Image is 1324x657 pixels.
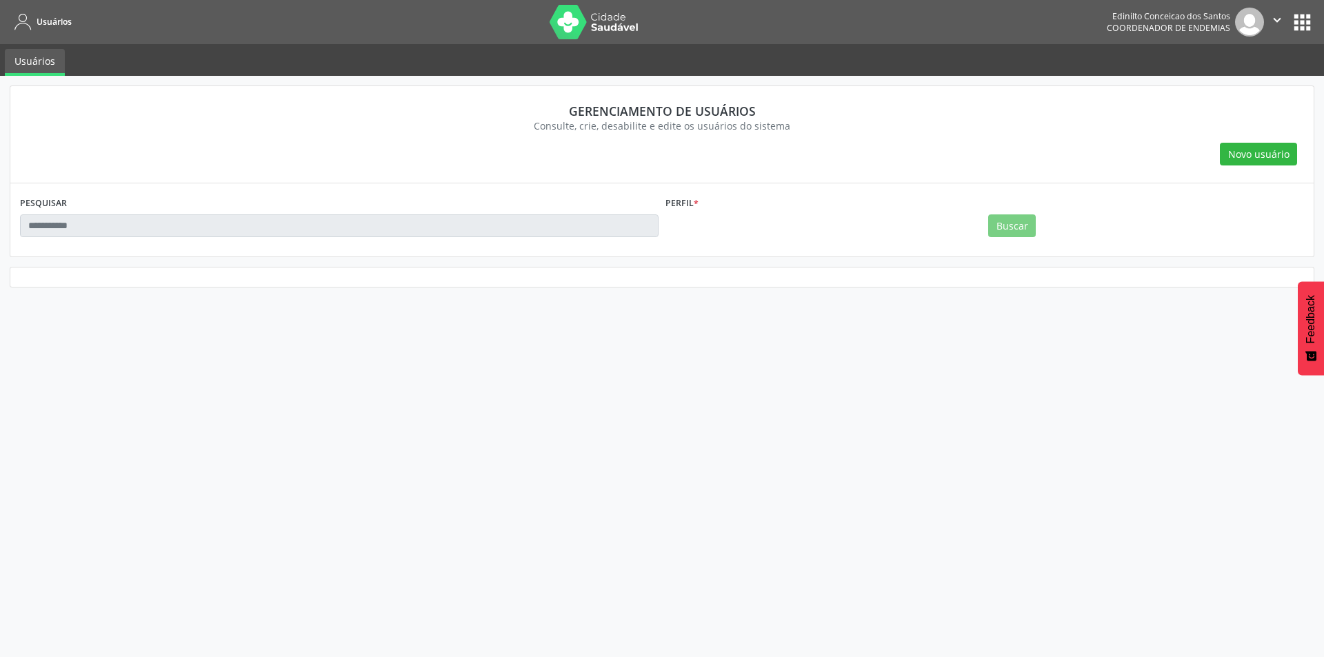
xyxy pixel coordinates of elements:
[665,193,699,214] label: Perfil
[1228,147,1290,161] span: Novo usuário
[1220,143,1297,166] button: Novo usuário
[10,10,72,33] a: Usuários
[30,103,1294,119] div: Gerenciamento de usuários
[1107,22,1230,34] span: Coordenador de Endemias
[5,49,65,76] a: Usuários
[1290,10,1314,34] button: apps
[1270,12,1285,28] i: 
[1107,10,1230,22] div: Edinilto Conceicao dos Santos
[1235,8,1264,37] img: img
[1305,295,1317,343] span: Feedback
[1264,8,1290,37] button: 
[20,193,67,214] label: PESQUISAR
[37,16,72,28] span: Usuários
[1298,281,1324,375] button: Feedback - Mostrar pesquisa
[30,119,1294,133] div: Consulte, crie, desabilite e edite os usuários do sistema
[988,214,1036,238] button: Buscar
